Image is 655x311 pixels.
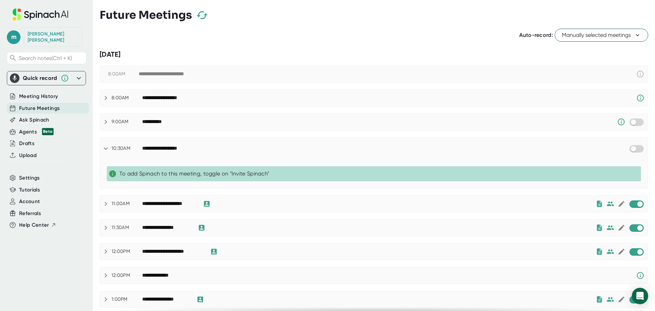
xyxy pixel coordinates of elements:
[19,221,49,229] span: Help Center
[112,225,142,231] div: 11:30AM
[562,31,641,39] span: Manually selected meetings
[19,210,41,217] button: Referrals
[112,296,142,302] div: 1:00PM
[112,272,142,279] div: 12:00PM
[119,170,638,177] div: To add Spinach to this meeting, toggle on "Invite Spinach"
[28,31,79,43] div: Melissa Duncan
[636,271,644,280] svg: Spinach requires a video conference link.
[112,249,142,255] div: 12:00PM
[617,118,625,126] svg: Someone has manually disabled Spinach from this meeting.
[112,201,142,207] div: 11:00AM
[19,104,60,112] button: Future Meetings
[23,75,57,82] div: Quick record
[19,128,54,136] button: Agents Beta
[19,140,34,147] button: Drafts
[19,55,72,61] span: Search notes (Ctrl + K)
[112,119,142,125] div: 9:00AM
[100,9,192,22] h3: Future Meetings
[636,70,644,78] svg: This event has already passed
[108,71,139,77] div: 8:00AM
[42,128,54,135] div: Beta
[19,221,56,229] button: Help Center
[19,116,49,124] button: Ask Spinach
[19,93,58,100] button: Meeting History
[112,95,142,101] div: 8:00AM
[632,288,648,304] div: Open Intercom Messenger
[100,50,648,59] div: [DATE]
[19,198,40,206] button: Account
[636,94,644,102] svg: Spinach requires a video conference link.
[519,32,553,38] span: Auto-record:
[555,29,648,42] button: Manually selected meetings
[19,186,40,194] button: Tutorials
[19,152,37,159] button: Upload
[112,145,142,152] div: 10:30AM
[19,128,54,136] div: Agents
[10,71,83,85] div: Quick record
[19,174,40,182] button: Settings
[7,30,20,44] span: m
